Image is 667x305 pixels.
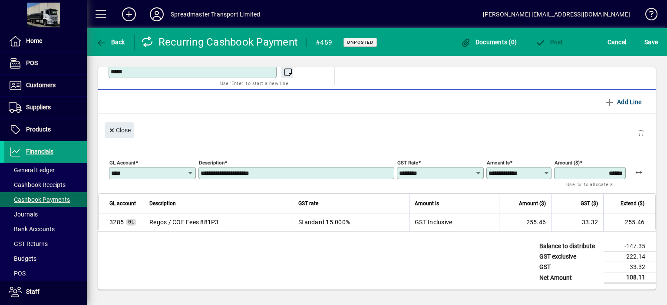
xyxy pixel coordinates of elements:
mat-label: GL Account [109,160,135,166]
a: Suppliers [4,97,87,118]
td: 255.46 [603,213,655,231]
span: GST rate [298,199,318,208]
button: Save [642,34,660,50]
td: 33.32 [551,213,603,231]
span: Budgets [9,255,36,262]
td: 108.11 [604,272,656,283]
a: Home [4,30,87,52]
span: ost [535,39,563,46]
td: Balance to distribute [535,241,604,252]
button: Post [533,34,565,50]
a: Cashbook Payments [4,192,87,207]
span: Unposted [347,39,373,45]
span: Regos / COF Fees [109,218,124,226]
span: Suppliers [26,104,51,111]
button: Add [115,7,143,22]
a: POS [4,266,87,281]
span: GL [128,220,134,224]
a: Bank Accounts [4,222,87,236]
button: Add Line [601,94,645,110]
td: 222.14 [604,252,656,262]
a: General Ledger [4,163,87,177]
span: Documents (0) [460,39,517,46]
td: 255.46 [499,213,551,231]
div: Spreadmaster Transport Limited [171,7,260,21]
mat-label: Amount ($) [555,160,580,166]
span: POS [26,59,38,66]
div: #459 [316,36,332,49]
app-page-header-button: Back [87,34,135,50]
button: Cancel [605,34,629,50]
div: Recurring Cashbook Payment [141,35,298,49]
mat-hint: Use 'Enter' to start a new line [220,78,288,88]
button: Apply remaining balance [628,162,649,183]
button: Profile [143,7,171,22]
a: Customers [4,75,87,96]
a: Journals [4,207,87,222]
span: Amount is [415,199,439,208]
span: Cashbook Receipts [9,181,66,188]
span: General Ledger [9,167,55,174]
span: S [644,39,648,46]
mat-label: GST rate [397,160,418,166]
td: -147.35 [604,241,656,252]
td: Net Amount [535,272,604,283]
div: [PERSON_NAME] [EMAIL_ADDRESS][DOMAIN_NAME] [483,7,630,21]
span: Journals [9,211,38,218]
td: GST [535,262,604,272]
span: P [550,39,554,46]
span: Extend ($) [621,199,644,208]
button: Documents (0) [458,34,519,50]
a: Knowledge Base [639,2,656,30]
mat-label: Amount is [487,160,510,166]
button: Back [94,34,127,50]
span: Home [26,37,42,44]
a: Products [4,119,87,141]
a: Staff [4,281,87,303]
span: Description [149,199,176,208]
span: POS [9,270,26,277]
span: ave [644,35,658,49]
span: GL account [109,199,136,208]
span: Close [108,123,131,138]
span: Add Line [604,95,642,109]
td: GST exclusive [535,252,604,262]
span: Cancel [608,35,627,49]
span: GST Returns [9,240,48,247]
td: Regos / COF Fees 881P3 [144,213,293,231]
span: Cashbook Payments [9,196,70,203]
button: Close [105,122,134,138]
span: Customers [26,82,56,89]
button: Delete [631,122,651,143]
span: Amount ($) [519,199,546,208]
a: Cashbook Receipts [4,177,87,192]
span: Bank Accounts [9,226,55,233]
span: Products [26,126,51,133]
app-page-header-button: Delete [631,129,651,137]
td: Standard 15.000% [293,213,409,231]
mat-hint: Use '%' to allocate a percentage [566,179,619,198]
app-page-header-button: Close [102,126,136,134]
td: GST Inclusive [409,213,499,231]
span: Staff [26,288,40,295]
a: GST Returns [4,236,87,251]
mat-label: Description [199,160,225,166]
span: GST ($) [581,199,598,208]
a: Budgets [4,251,87,266]
span: Back [96,39,125,46]
td: 33.32 [604,262,656,272]
span: Financials [26,148,53,155]
a: POS [4,52,87,74]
